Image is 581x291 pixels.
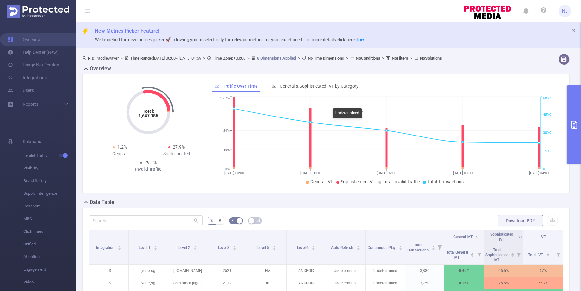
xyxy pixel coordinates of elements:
[193,245,197,247] i: icon: caret-up
[444,277,484,289] p: 0.16%
[145,160,157,165] span: 29.1%
[118,245,121,247] i: icon: caret-up
[344,56,350,60] span: >
[471,252,474,254] i: icon: caret-up
[543,113,551,117] tspan: 450K
[308,56,344,60] b: No Time Dimensions
[154,245,158,247] i: icon: caret-up
[247,265,286,277] p: THA
[546,252,550,254] i: icon: caret-up
[245,56,251,60] span: >
[129,277,168,289] p: yone_sg
[129,265,168,277] p: yone_sg
[256,218,260,222] i: icon: table
[233,245,236,247] i: icon: caret-up
[366,277,405,289] p: Undetermined
[420,56,442,60] b: No Solutions
[432,245,435,247] i: icon: caret-up
[7,5,69,18] img: Protected Media
[380,56,386,60] span: >
[210,218,213,223] span: %
[543,97,551,101] tspan: 600K
[444,265,484,277] p: 0.49%
[119,56,125,60] span: >
[287,277,326,289] p: ANDROID
[540,235,546,239] span: IVT
[117,144,127,149] span: 1.2%
[333,108,362,118] div: Undetermined
[82,28,89,35] i: icon: thunderbolt
[546,252,550,256] div: Sort
[23,102,38,107] span: Reports
[543,167,545,171] tspan: 0
[399,247,403,249] i: icon: caret-down
[168,277,207,289] p: com.block.juggle
[95,37,365,42] span: We launched the new metrics picker 🚀, allowing you to select only the relevant metrics for your e...
[23,98,38,111] a: Reports
[90,65,111,73] h2: Overview
[405,265,444,277] p: 3,886
[89,277,128,289] p: JS
[173,144,185,149] span: 27.9%
[23,238,76,250] span: Unified
[272,245,276,249] div: Sort
[168,265,207,277] p: [DOMAIN_NAME]
[154,245,158,249] div: Sort
[142,109,154,114] tspan: Total:
[23,149,76,162] span: Invalid Traffic
[272,245,276,247] i: icon: caret-up
[89,265,128,277] p: JS
[95,28,159,34] span: New Metrics Picker Feature!
[225,167,230,171] tspan: 0%
[201,56,207,60] span: >
[470,252,474,256] div: Sort
[326,277,365,289] p: Undetermined
[178,245,191,250] span: Level 2
[300,171,320,175] tspan: [DATE] 01:00
[231,218,235,222] i: icon: bg-colors
[490,232,513,242] span: Sophisticated IVT
[399,245,403,247] i: icon: caret-up
[312,245,315,247] i: icon: caret-up
[498,215,543,226] button: Download PDF
[287,265,326,277] p: ANDROID
[296,56,302,60] span: >
[511,252,515,254] i: icon: caret-up
[193,245,197,249] div: Sort
[511,252,515,256] div: Sort
[23,162,76,174] span: Visibility
[427,179,464,184] span: Total Transactions
[130,56,153,60] b: Time Range:
[224,171,244,175] tspan: [DATE] 00:00
[432,247,435,249] i: icon: caret-down
[91,150,148,157] div: General
[514,244,523,264] i: Filter menu
[383,179,420,184] span: Total Invalid Traffic
[523,277,563,289] p: 75.7%
[331,245,354,250] span: Auto Refresh
[529,171,549,175] tspan: [DATE] 04:00
[89,215,203,225] input: Search...
[523,265,563,277] p: 67%
[511,254,515,256] i: icon: caret-down
[213,56,233,60] b: Time Zone:
[118,245,121,249] div: Sort
[407,243,430,252] span: Total Transactions
[154,247,158,249] i: icon: caret-down
[82,56,442,60] span: Paddlewaver [DATE] 00:00 - [DATE] 04:59 +00:00
[543,131,551,135] tspan: 300K
[8,59,59,71] a: Usage Notification
[408,56,414,60] span: >
[554,244,563,264] i: Filter menu
[120,166,177,173] div: Invalid Traffic
[312,247,315,249] i: icon: caret-down
[485,248,509,262] span: Total Sophisticated IVT
[148,150,205,157] div: Sophisticated
[223,129,230,133] tspan: 20%
[23,187,76,200] span: Supply Intelligence
[23,263,76,276] span: Engagement
[572,28,576,33] i: icon: close
[310,179,333,184] span: General IVT
[247,277,286,289] p: IDN
[23,135,41,148] span: Solutions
